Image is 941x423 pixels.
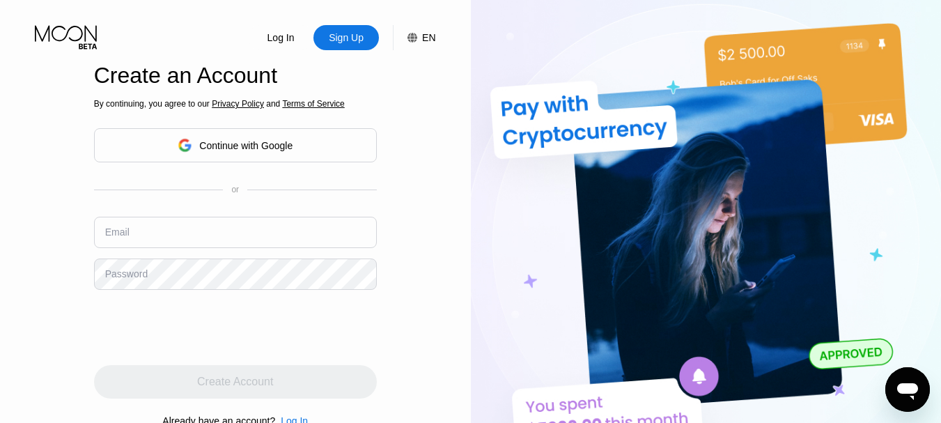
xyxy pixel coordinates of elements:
[231,185,239,194] div: or
[94,99,377,109] div: By continuing, you agree to our
[422,32,435,43] div: EN
[393,25,435,50] div: EN
[282,99,344,109] span: Terms of Service
[199,140,293,151] div: Continue with Google
[264,99,283,109] span: and
[94,63,377,89] div: Create an Account
[266,31,296,45] div: Log In
[105,226,130,238] div: Email
[885,367,930,412] iframe: Bouton de lancement de la fenêtre de messagerie
[94,128,377,162] div: Continue with Google
[327,31,365,45] div: Sign Up
[248,25,313,50] div: Log In
[105,268,148,279] div: Password
[212,99,264,109] span: Privacy Policy
[313,25,379,50] div: Sign Up
[94,300,306,355] iframe: reCAPTCHA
